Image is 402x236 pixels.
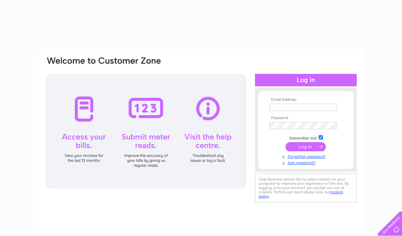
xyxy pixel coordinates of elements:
div: Clear Business would like to place cookies on your computer to improve your experience of the sit... [255,174,357,202]
th: Email Address: [268,97,344,102]
a: cookies policy [259,190,343,199]
input: Submit [286,142,326,151]
a: Forgotten password? [269,153,344,159]
a: Not registered? [269,159,344,165]
td: Remember me? [268,134,344,141]
th: Password: [268,116,344,120]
